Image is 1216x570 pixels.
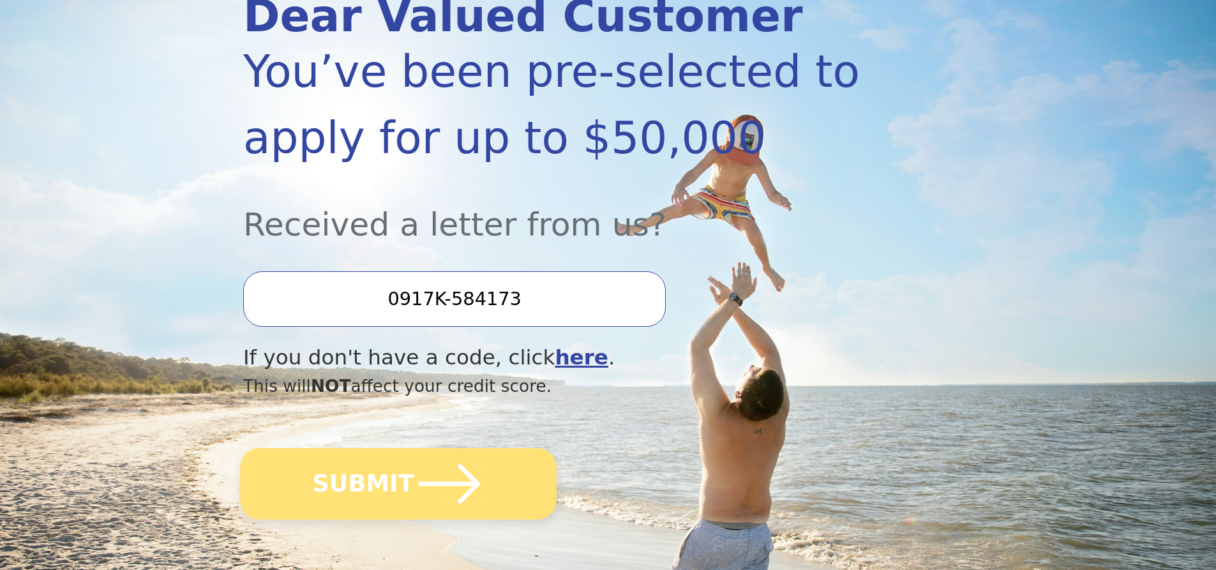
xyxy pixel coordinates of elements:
div: You’ve been pre-selected to apply for up to $50,000 [243,38,864,171]
button: SUBMIT [240,448,557,520]
a: here [555,345,608,370]
input: Enter your Offer Code: [243,271,666,326]
div: This will affect your credit score. [243,373,864,399]
span: NOT [311,376,351,396]
div: Received a letter from us? [243,171,864,248]
div: If you don't have a code, click . [243,342,864,373]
